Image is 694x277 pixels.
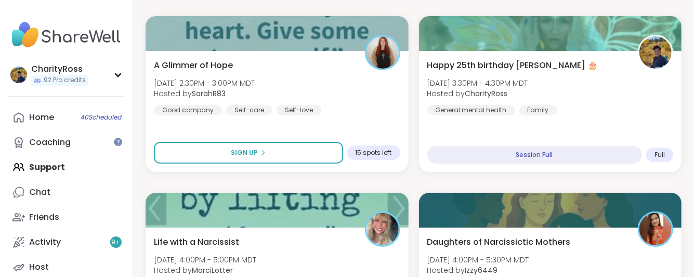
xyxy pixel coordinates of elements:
b: SarahR83 [192,88,226,99]
span: 9 + [112,238,121,247]
div: Home [29,112,54,123]
div: Family [519,105,557,115]
a: Activity9+ [8,230,124,255]
span: Daughters of Narcissictic Mothers [427,236,571,248]
span: 40 Scheduled [81,113,122,122]
div: Friends [29,212,59,223]
div: CharityRoss [31,63,88,75]
img: Izzy6449 [639,213,672,245]
div: Chat [29,187,50,198]
span: [DATE] 2:30PM - 3:00PM MDT [154,78,255,88]
img: CharityRoss [10,67,27,83]
span: 92 Pro credits [44,76,86,85]
div: Self-love [277,105,321,115]
a: Chat [8,180,124,205]
a: Home40Scheduled [8,105,124,130]
div: Self-care [226,105,272,115]
a: Coaching [8,130,124,155]
div: Session Full [427,146,643,164]
a: Friends [8,205,124,230]
img: MarciLotter [366,213,399,245]
span: Hosted by [427,265,529,275]
img: ShareWell Nav Logo [8,17,124,53]
span: [DATE] 4:00PM - 5:30PM MDT [427,255,529,265]
img: CharityRoss [639,36,672,69]
div: Activity [29,236,61,248]
span: [DATE] 4:00PM - 5:00PM MDT [154,255,256,265]
b: Izzy6449 [465,265,498,275]
div: Good company [154,105,222,115]
span: Life with a Narcissist [154,236,239,248]
span: Hosted by [154,88,255,99]
button: Sign Up [154,142,343,164]
iframe: Spotlight [114,138,122,146]
b: CharityRoss [465,88,508,99]
span: A Glimmer of Hope [154,59,233,72]
div: Host [29,261,49,273]
img: SarahR83 [366,36,399,69]
span: Sign Up [231,148,258,157]
span: Hosted by [427,88,528,99]
div: General mental health [427,105,515,115]
span: Happy 25th birthday [PERSON_NAME] 🎂 [427,59,598,72]
div: Coaching [29,137,71,148]
span: [DATE] 3:30PM - 4:30PM MDT [427,78,528,88]
span: 15 spots left [356,149,392,157]
span: Hosted by [154,265,256,275]
span: Full [654,151,665,159]
b: MarciLotter [192,265,233,275]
